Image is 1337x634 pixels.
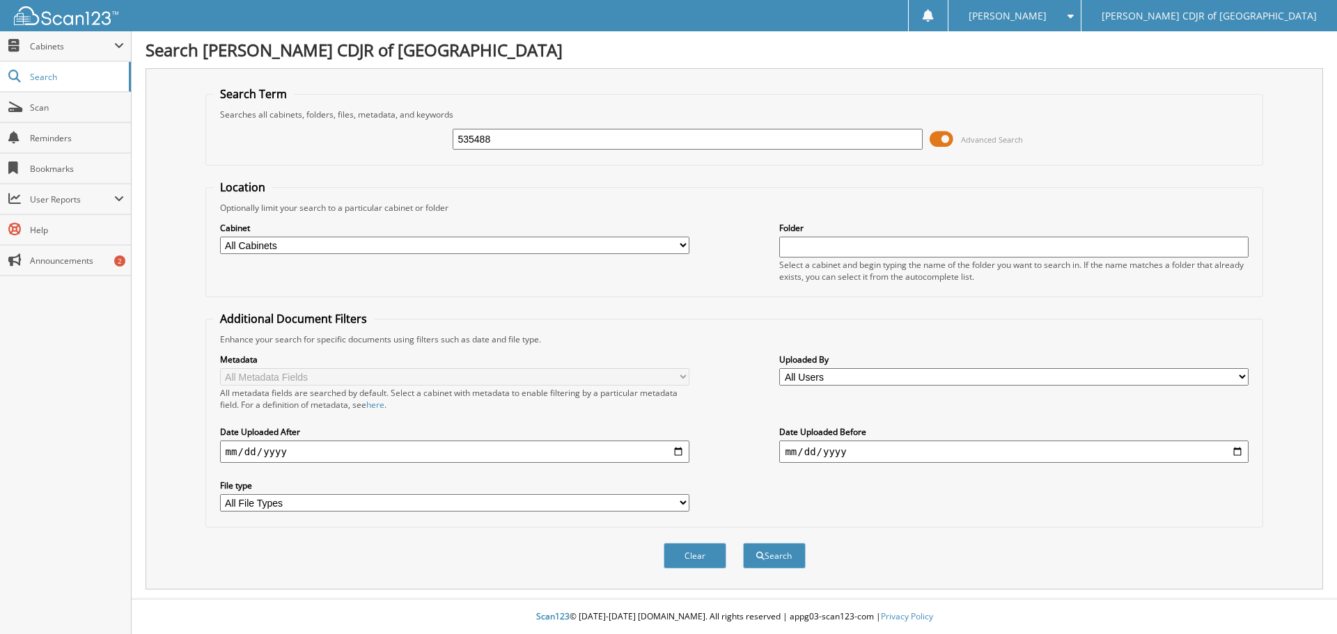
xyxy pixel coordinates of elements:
[779,259,1249,283] div: Select a cabinet and begin typing the name of the folder you want to search in. If the name match...
[743,543,806,569] button: Search
[213,311,374,326] legend: Additional Document Filters
[779,426,1249,438] label: Date Uploaded Before
[213,333,1256,345] div: Enhance your search for specific documents using filters such as date and file type.
[30,163,124,175] span: Bookmarks
[664,543,726,569] button: Clear
[220,441,689,463] input: start
[213,202,1256,214] div: Optionally limit your search to a particular cabinet or folder
[30,224,124,236] span: Help
[213,109,1256,120] div: Searches all cabinets, folders, files, metadata, and keywords
[30,102,124,113] span: Scan
[220,222,689,234] label: Cabinet
[132,600,1337,634] div: © [DATE]-[DATE] [DOMAIN_NAME]. All rights reserved | appg03-scan123-com |
[30,193,114,205] span: User Reports
[213,180,272,195] legend: Location
[114,255,125,267] div: 2
[146,38,1323,61] h1: Search [PERSON_NAME] CDJR of [GEOGRAPHIC_DATA]
[30,71,122,83] span: Search
[14,6,118,25] img: scan123-logo-white.svg
[220,480,689,491] label: File type
[779,222,1249,234] label: Folder
[30,132,124,144] span: Reminders
[30,255,124,267] span: Announcements
[536,610,570,622] span: Scan123
[220,426,689,438] label: Date Uploaded After
[779,354,1249,365] label: Uploaded By
[961,134,1023,145] span: Advanced Search
[366,399,384,411] a: here
[881,610,933,622] a: Privacy Policy
[30,40,114,52] span: Cabinets
[969,12,1047,20] span: [PERSON_NAME]
[213,86,294,102] legend: Search Term
[220,387,689,411] div: All metadata fields are searched by default. Select a cabinet with metadata to enable filtering b...
[220,354,689,365] label: Metadata
[1102,12,1317,20] span: [PERSON_NAME] CDJR of [GEOGRAPHIC_DATA]
[779,441,1249,463] input: end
